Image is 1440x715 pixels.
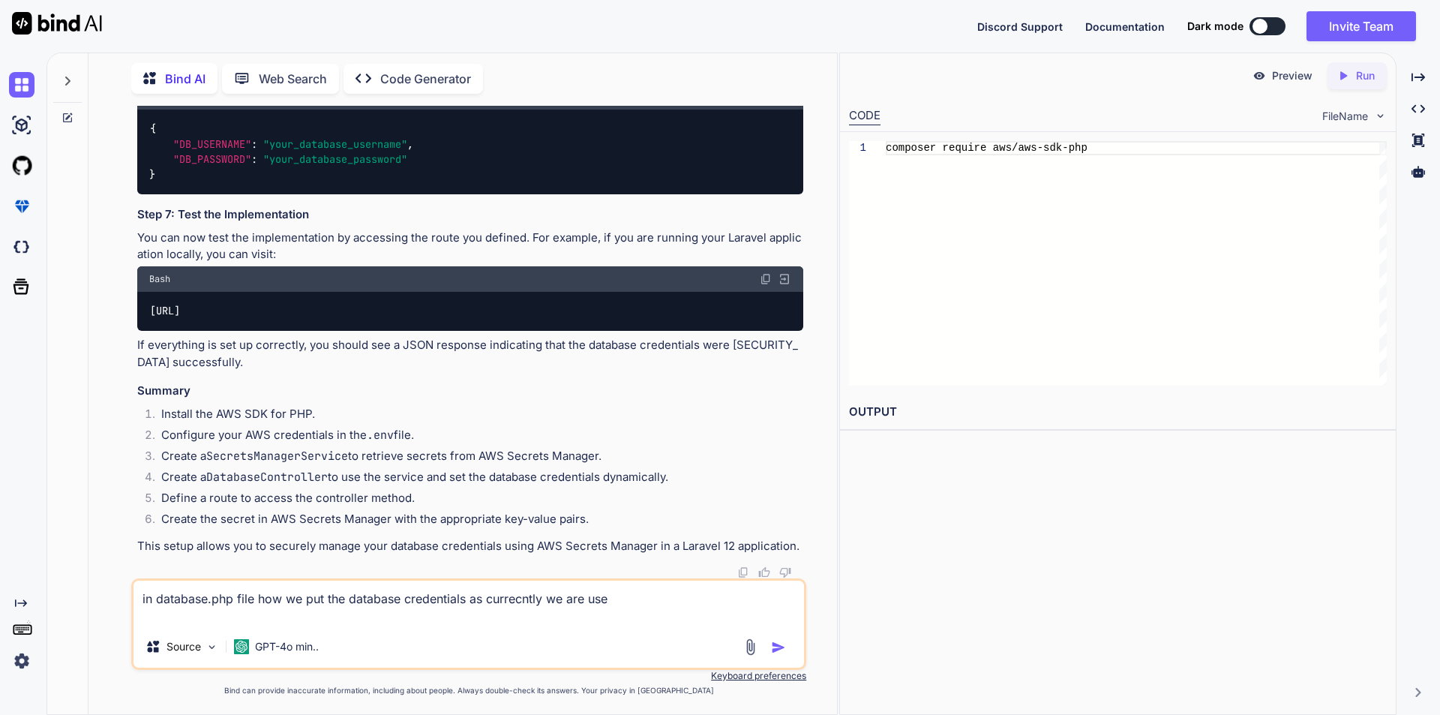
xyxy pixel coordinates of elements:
[1187,19,1243,34] span: Dark mode
[9,113,34,138] img: ai-studio
[9,194,34,219] img: premium
[849,141,866,155] div: 1
[849,107,880,125] div: CODE
[12,12,102,35] img: Bind AI
[737,566,749,578] img: copy
[137,337,803,371] p: If everything is set up correctly, you should see a JSON response indicating that the database cr...
[255,639,319,654] p: GPT-4o min..
[251,152,257,166] span: :
[149,273,170,285] span: Bash
[1306,11,1416,41] button: Invite Team
[407,137,413,151] span: ,
[758,566,770,578] img: like
[234,639,249,654] img: GPT-4o mini
[1374,110,1387,122] img: chevron down
[166,639,201,654] p: Source
[137,230,803,263] p: You can now test the implementation by accessing the route you defined. For example, if you are r...
[1322,109,1368,124] span: FileName
[173,152,251,166] span: "DB_PASSWORD"
[165,70,205,88] p: Bind AI
[1085,20,1165,33] span: Documentation
[131,685,806,696] p: Bind can provide inaccurate information, including about people. Always double-check its answers....
[9,648,34,674] img: settings
[206,449,348,464] code: SecretsManagerService
[760,273,772,285] img: copy
[977,19,1063,35] button: Discord Support
[149,469,803,490] li: Create a to use the service and set the database credentials dynamically.
[137,538,803,555] p: This setup allows you to securely manage your database credentials using AWS Secrets Manager in a...
[137,383,803,400] h3: Summary
[840,395,1396,430] h2: OUTPUT
[1356,68,1375,83] p: Run
[149,303,181,319] code: [URL]
[251,137,257,151] span: :
[742,638,759,656] img: attachment
[263,152,407,166] span: "your_database_password"
[9,72,34,98] img: chat
[9,153,34,179] img: githubLight
[1252,69,1266,83] img: preview
[886,142,1087,154] span: composer require aws/aws-sdk-php
[367,428,394,443] code: .env
[259,70,327,88] p: Web Search
[9,234,34,260] img: darkCloudIdeIcon
[263,137,407,151] span: "your_database_username"
[771,640,786,655] img: icon
[173,137,251,151] span: "DB_USERNAME"
[778,272,791,286] img: Open in Browser
[380,70,471,88] p: Code Generator
[977,20,1063,33] span: Discord Support
[779,566,791,578] img: dislike
[149,168,155,182] span: }
[137,206,803,224] h3: Step 7: Test the Implementation
[149,511,803,532] li: Create the secret in AWS Secrets Manager with the appropriate key-value pairs.
[133,581,804,626] textarea: in database.php file how we put the database credentials as currecntly we are use
[206,470,328,485] code: DatabaseController
[1272,68,1312,83] p: Preview
[1085,19,1165,35] button: Documentation
[149,448,803,469] li: Create a to retrieve secrets from AWS Secrets Manager.
[131,670,806,682] p: Keyboard preferences
[150,122,156,136] span: {
[149,406,803,427] li: Install the AWS SDK for PHP.
[149,490,803,511] li: Define a route to access the controller method.
[205,641,218,653] img: Pick Models
[149,427,803,448] li: Configure your AWS credentials in the file.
